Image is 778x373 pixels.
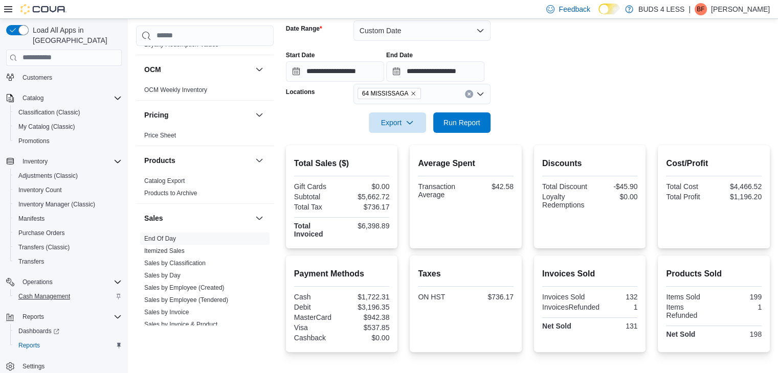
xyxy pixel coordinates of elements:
div: $0.00 [592,193,637,201]
span: Purchase Orders [18,229,65,237]
button: Transfers [10,254,126,269]
button: Export [369,112,426,133]
span: Transfers (Classic) [14,241,122,253]
button: Cash Management [10,289,126,304]
a: Manifests [14,213,49,225]
h2: Products Sold [666,268,762,280]
span: Manifests [14,213,122,225]
span: Cash Management [18,292,70,300]
button: Clear input [465,90,473,98]
div: 1 [604,303,637,311]
button: Promotions [10,134,126,148]
button: Pricing [144,110,251,120]
button: Run Report [433,112,491,133]
strong: Net Sold [542,322,571,330]
input: Press the down key to open a popover containing a calendar. [386,61,484,82]
div: Total Tax [294,203,340,211]
button: My Catalog (Classic) [10,120,126,134]
div: Cashback [294,334,340,342]
div: Total Cost [666,182,712,191]
button: Catalog [2,91,126,105]
button: Inventory [18,155,52,168]
div: Debit [294,303,340,311]
span: Inventory Count [14,184,122,196]
div: -$45.90 [592,182,637,191]
button: Purchase Orders [10,226,126,240]
span: 64 MISSISSAGA [362,88,409,99]
div: Cash [294,293,340,301]
span: Purchase Orders [14,227,122,239]
span: Sales by Day [144,271,181,279]
a: Dashboards [10,324,126,338]
div: $6,398.89 [344,222,389,230]
div: Visa [294,323,340,332]
a: Cash Management [14,290,74,302]
button: Manifests [10,212,126,226]
span: Cash Management [14,290,122,302]
span: Dark Mode [598,14,599,15]
span: Products to Archive [144,189,197,197]
a: Sales by Employee (Tendered) [144,296,228,304]
span: Inventory Count [18,186,62,194]
span: End Of Day [144,235,176,243]
div: Products [136,175,274,203]
div: OCM [136,84,274,100]
div: $942.38 [344,313,389,321]
button: Pricing [253,109,265,121]
span: Inventory [23,157,48,166]
a: Inventory Manager (Classic) [14,198,99,211]
div: MasterCard [294,313,340,321]
button: Custom Date [353,20,491,41]
h2: Cost/Profit [666,157,762,170]
span: Operations [23,278,53,286]
a: Classification (Classic) [14,106,84,119]
span: Settings [23,362,45,370]
button: Inventory Manager (Classic) [10,197,126,212]
div: 199 [716,293,762,301]
button: Sales [253,212,265,224]
span: Price Sheet [144,131,176,139]
button: Operations [2,275,126,289]
a: My Catalog (Classic) [14,121,79,133]
div: Transaction Average [418,182,463,199]
a: Purchase Orders [14,227,69,239]
span: Run Report [443,118,480,128]
a: Catalog Export [144,177,185,184]
span: Dashboards [18,327,59,335]
span: Sales by Invoice & Product [144,320,217,329]
span: Inventory [18,155,122,168]
span: Load All Apps in [GEOGRAPHIC_DATA] [29,25,122,45]
a: Itemized Sales [144,247,185,254]
div: $0.00 [344,182,389,191]
button: Operations [18,276,57,288]
a: OCM Weekly Inventory [144,86,207,94]
div: 131 [592,322,637,330]
span: Export [375,112,420,133]
a: Transfers (Classic) [14,241,74,253]
img: Cova [20,4,66,14]
button: Products [253,154,265,167]
button: OCM [253,63,265,76]
span: Manifests [18,215,45,223]
label: End Date [386,51,413,59]
label: Start Date [286,51,315,59]
span: Itemized Sales [144,247,185,255]
strong: Net Sold [666,330,695,338]
a: Sales by Employee (Created) [144,284,225,291]
button: Reports [2,310,126,324]
div: $4,466.52 [716,182,762,191]
div: 198 [716,330,762,338]
h2: Discounts [542,157,638,170]
div: $1,196.20 [716,193,762,201]
span: Sales by Invoice [144,308,189,316]
div: $3,196.35 [344,303,389,311]
div: $1,722.31 [344,293,389,301]
span: 64 MISSISSAGA [358,88,421,99]
span: Reports [18,311,122,323]
div: $42.58 [468,182,514,191]
a: Promotions [14,135,54,147]
a: Sales by Day [144,272,181,279]
button: Inventory Count [10,183,126,197]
